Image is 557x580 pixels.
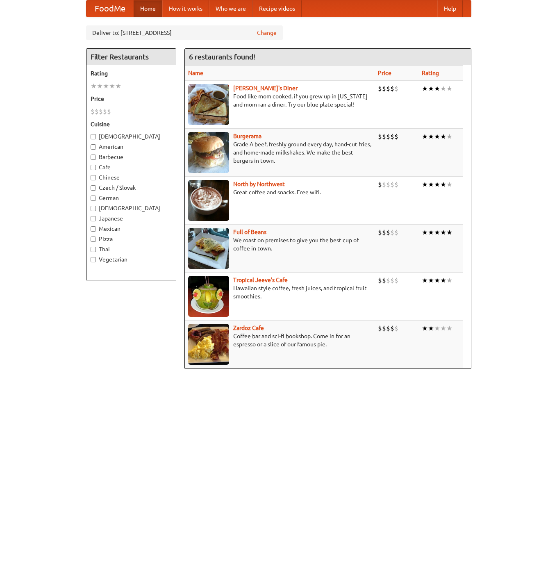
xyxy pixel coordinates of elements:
[91,247,96,252] input: Thai
[422,324,428,333] li: ★
[446,324,452,333] li: ★
[91,153,172,161] label: Barbecue
[434,276,440,285] li: ★
[97,82,103,91] li: ★
[86,0,134,17] a: FoodMe
[446,132,452,141] li: ★
[233,133,261,139] a: Burgerama
[386,180,390,189] li: $
[428,132,434,141] li: ★
[103,107,107,116] li: $
[378,276,382,285] li: $
[91,196,96,201] input: German
[91,206,96,211] input: [DEMOGRAPHIC_DATA]
[440,324,446,333] li: ★
[390,180,394,189] li: $
[188,324,229,365] img: zardoz.jpg
[188,284,371,300] p: Hawaiian style coffee, fresh juices, and tropical fruit smoothies.
[382,228,386,237] li: $
[428,324,434,333] li: ★
[162,0,209,17] a: How it works
[434,132,440,141] li: ★
[99,107,103,116] li: $
[428,276,434,285] li: ★
[91,185,96,191] input: Czech / Slovak
[91,226,96,232] input: Mexican
[95,107,99,116] li: $
[91,165,96,170] input: Cafe
[188,180,229,221] img: north.jpg
[91,245,172,253] label: Thai
[446,180,452,189] li: ★
[107,107,111,116] li: $
[446,84,452,93] li: ★
[428,180,434,189] li: ★
[188,92,371,109] p: Food like mom cooked, if you grew up in [US_STATE] and mom ran a diner. Try our blue plate special!
[440,84,446,93] li: ★
[422,132,428,141] li: ★
[188,140,371,165] p: Grade A beef, freshly ground every day, hand-cut fries, and home-made milkshakes. We make the bes...
[233,229,266,235] a: Full of Beans
[434,180,440,189] li: ★
[252,0,302,17] a: Recipe videos
[390,132,394,141] li: $
[188,228,229,269] img: beans.jpg
[91,184,172,192] label: Czech / Slovak
[91,194,172,202] label: German
[209,0,252,17] a: Who we are
[394,324,398,333] li: $
[394,180,398,189] li: $
[422,70,439,76] a: Rating
[382,324,386,333] li: $
[382,84,386,93] li: $
[91,82,97,91] li: ★
[382,132,386,141] li: $
[91,255,172,264] label: Vegetarian
[434,324,440,333] li: ★
[394,228,398,237] li: $
[394,84,398,93] li: $
[382,276,386,285] li: $
[91,95,172,103] h5: Price
[91,132,172,141] label: [DEMOGRAPHIC_DATA]
[103,82,109,91] li: ★
[188,132,229,173] img: burgerama.jpg
[188,70,203,76] a: Name
[91,225,172,233] label: Mexican
[91,173,172,182] label: Chinese
[86,25,283,40] div: Deliver to: [STREET_ADDRESS]
[390,84,394,93] li: $
[91,69,172,77] h5: Rating
[422,228,428,237] li: ★
[386,276,390,285] li: $
[394,276,398,285] li: $
[91,144,96,150] input: American
[91,143,172,151] label: American
[188,236,371,252] p: We roast on premises to give you the best cup of coffee in town.
[440,132,446,141] li: ★
[189,53,255,61] ng-pluralize: 6 restaurants found!
[378,180,382,189] li: $
[91,120,172,128] h5: Cuisine
[188,188,371,196] p: Great coffee and snacks. Free wifi.
[378,84,382,93] li: $
[109,82,115,91] li: ★
[422,180,428,189] li: ★
[233,85,298,91] a: [PERSON_NAME]'s Diner
[188,276,229,317] img: jeeves.jpg
[386,84,390,93] li: $
[440,228,446,237] li: ★
[91,204,172,212] label: [DEMOGRAPHIC_DATA]
[422,276,428,285] li: ★
[91,163,172,171] label: Cafe
[91,216,96,221] input: Japanese
[446,276,452,285] li: ★
[378,132,382,141] li: $
[437,0,463,17] a: Help
[386,228,390,237] li: $
[91,214,172,223] label: Japanese
[233,181,285,187] a: North by Northwest
[134,0,162,17] a: Home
